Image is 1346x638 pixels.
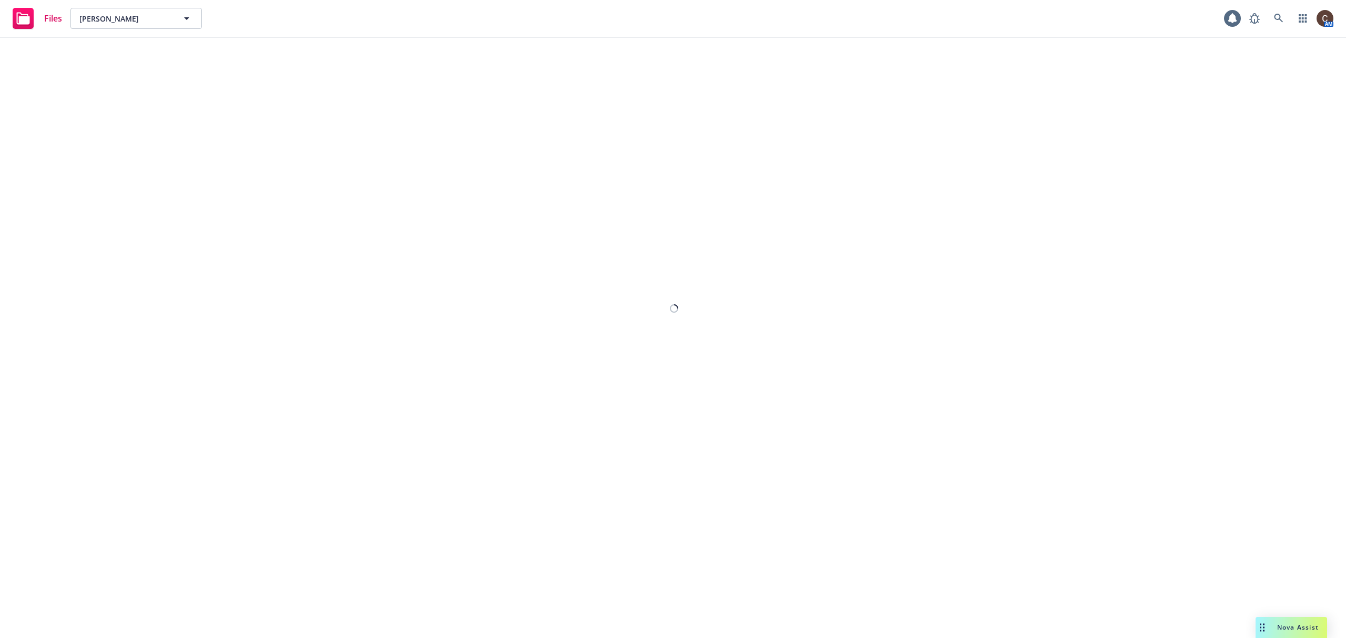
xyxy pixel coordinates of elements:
[8,4,66,33] a: Files
[1277,623,1319,632] span: Nova Assist
[1256,617,1269,638] div: Drag to move
[70,8,202,29] button: [PERSON_NAME]
[79,13,170,24] span: [PERSON_NAME]
[44,14,62,23] span: Files
[1256,617,1327,638] button: Nova Assist
[1268,8,1289,29] a: Search
[1292,8,1313,29] a: Switch app
[1317,10,1333,27] img: photo
[1244,8,1265,29] a: Report a Bug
